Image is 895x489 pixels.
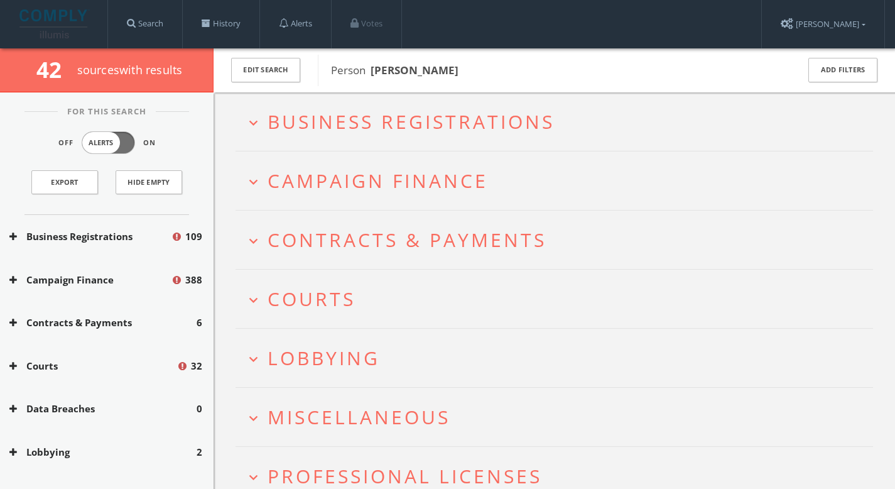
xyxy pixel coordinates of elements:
i: expand_more [245,233,262,250]
span: Business Registrations [268,109,555,135]
span: source s with results [77,62,183,77]
span: Lobbying [268,345,380,371]
span: On [143,138,156,148]
b: [PERSON_NAME] [371,63,458,77]
i: expand_more [245,114,262,131]
span: 2 [197,445,202,459]
span: 388 [185,273,202,287]
span: 0 [197,402,202,416]
i: expand_more [245,292,262,309]
button: expand_moreMiscellaneous [245,407,873,427]
button: expand_moreBusiness Registrations [245,111,873,132]
button: Campaign Finance [9,273,171,287]
button: expand_moreCourts [245,288,873,309]
button: Hide Empty [116,170,182,194]
span: 32 [191,359,202,373]
button: expand_moreCampaign Finance [245,170,873,191]
a: Export [31,170,98,194]
button: expand_moreLobbying [245,348,873,368]
span: Campaign Finance [268,168,488,194]
button: Business Registrations [9,229,171,244]
span: For This Search [58,106,156,118]
button: expand_moreContracts & Payments [245,229,873,250]
span: Person [331,63,458,77]
button: Lobbying [9,445,197,459]
button: Contracts & Payments [9,316,197,330]
button: Courts [9,359,176,373]
span: Miscellaneous [268,404,450,430]
span: 6 [197,316,202,330]
button: Data Breaches [9,402,197,416]
span: 42 [36,55,72,84]
span: Off [58,138,73,148]
span: 109 [185,229,202,244]
i: expand_more [245,351,262,368]
span: Courts [268,286,355,312]
span: Professional Licenses [268,463,542,489]
button: Edit Search [231,58,300,82]
img: illumis [19,9,90,38]
i: expand_more [245,469,262,486]
i: expand_more [245,410,262,427]
span: Contracts & Payments [268,227,546,253]
button: expand_moreProfessional Licenses [245,466,873,486]
button: Add Filters [808,58,877,82]
i: expand_more [245,173,262,190]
